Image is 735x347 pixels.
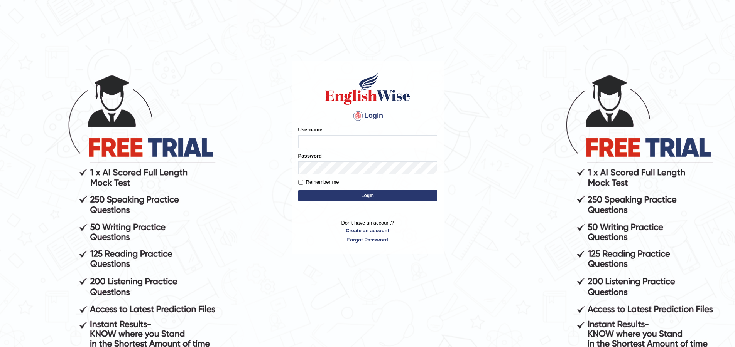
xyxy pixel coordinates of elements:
img: Logo of English Wise sign in for intelligent practice with AI [324,71,412,106]
button: Login [298,190,437,201]
label: Remember me [298,178,339,186]
a: Create an account [298,227,437,234]
h4: Login [298,110,437,122]
a: Forgot Password [298,236,437,243]
label: Password [298,152,322,159]
p: Don't have an account? [298,219,437,243]
input: Remember me [298,180,303,185]
label: Username [298,126,323,133]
